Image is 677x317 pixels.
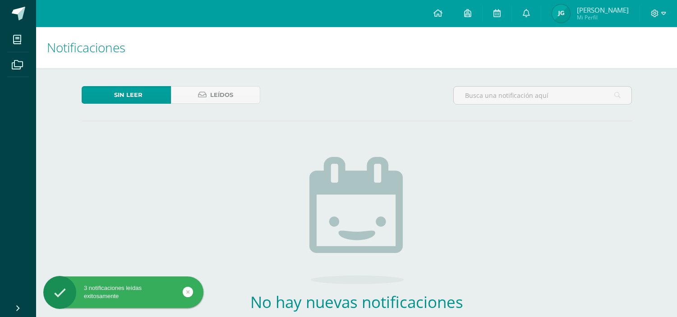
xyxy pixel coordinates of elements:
img: no_activities.png [309,157,404,284]
h2: No hay nuevas notificaciones [224,291,490,312]
input: Busca una notificación aquí [454,87,631,104]
span: Leídos [210,87,233,103]
a: Sin leer [82,86,171,104]
img: 8012678d50ceae5304f6543d3d2a5096.png [552,5,570,23]
div: 3 notificaciones leídas exitosamente [43,284,203,300]
span: Sin leer [114,87,143,103]
span: Mi Perfil [577,14,629,21]
a: Leídos [171,86,260,104]
span: [PERSON_NAME] [577,5,629,14]
span: Notificaciones [47,39,125,56]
